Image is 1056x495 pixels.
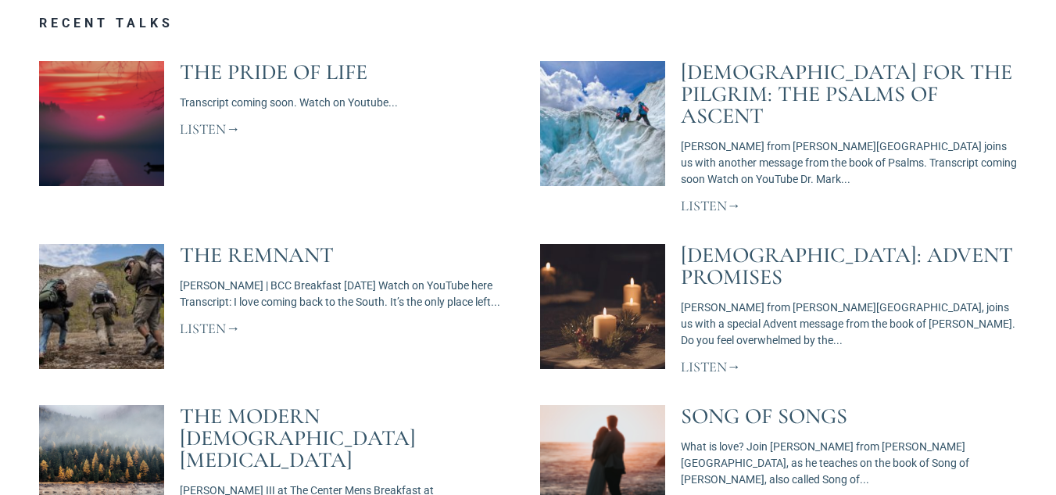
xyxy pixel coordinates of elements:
a: Read more about The Pride of Life [180,120,240,138]
h3: Recent Talks [39,17,1017,30]
a: The Remnant [180,242,334,268]
a: Song of Songs [681,403,847,429]
a: The Modern [DEMOGRAPHIC_DATA] [MEDICAL_DATA] [180,403,416,473]
a: The Pride of Life [180,59,367,85]
p: What is love? Join [PERSON_NAME] from [PERSON_NAME][GEOGRAPHIC_DATA], as he teaches on the book o... [681,439,1018,488]
p: Transcript coming soon. Watch on Youtube [180,95,517,111]
a: [DEMOGRAPHIC_DATA]: Advent Promises [681,242,1013,290]
a: Read more about Psalms for the Pilgrim: The Psalms of Ascent [681,197,741,214]
p: [PERSON_NAME] from [PERSON_NAME][GEOGRAPHIC_DATA] joins us with another message from the book of ... [681,138,1018,188]
p: [PERSON_NAME] from [PERSON_NAME][GEOGRAPHIC_DATA], joins us with a special Advent message from th... [681,300,1018,349]
a: Read more about The Remnant [180,320,240,337]
a: Read more about Isaiah: Advent Promises [681,358,741,375]
p: [PERSON_NAME] | BCC Breakfast [DATE] Watch on YouTube here Transcript: I love coming back to the ... [180,278,517,310]
a: [DEMOGRAPHIC_DATA] for the Pilgrim: The Psalms of Ascent [681,59,1012,129]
